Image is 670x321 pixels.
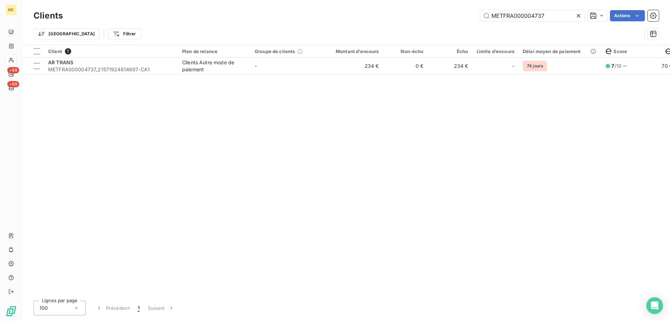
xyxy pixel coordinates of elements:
span: METFRA000004737_21571924614697-CA1 [48,66,174,73]
button: Filtrer [108,28,140,39]
div: Open Intercom Messenger [646,297,663,314]
span: +99 [7,67,19,73]
span: 1 [138,305,140,312]
input: Rechercher [480,10,585,21]
span: Groupe de clients [255,49,295,54]
img: Logo LeanPay [6,306,17,317]
button: [GEOGRAPHIC_DATA] [33,28,99,39]
span: Client [48,49,62,54]
span: - [512,63,514,70]
div: Non-échu [387,49,424,54]
td: 234 € [428,58,472,74]
span: +99 [7,81,19,87]
span: Score [606,49,627,54]
button: Précédent [91,301,134,315]
div: Montant d'encours [327,49,379,54]
span: AR TRANS [48,59,73,65]
div: Limite d’encours [477,49,514,54]
div: Plan de relance [182,49,246,54]
div: Délai moyen de paiement [523,49,597,54]
div: ME [6,4,17,15]
div: Échu [432,49,468,54]
span: - [255,63,257,69]
button: 1 [134,301,144,315]
td: 0 € [383,58,428,74]
span: 74 jours [523,61,547,71]
div: Clients Autre mode de paiement [182,59,246,73]
span: / 10 [611,63,621,70]
button: Actions [610,10,645,21]
span: 7 [611,63,614,69]
span: 100 [39,305,48,312]
span: 1 [65,48,71,54]
h3: Clients [33,9,63,22]
td: 234 € [323,58,383,74]
button: Suivant [144,301,179,315]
